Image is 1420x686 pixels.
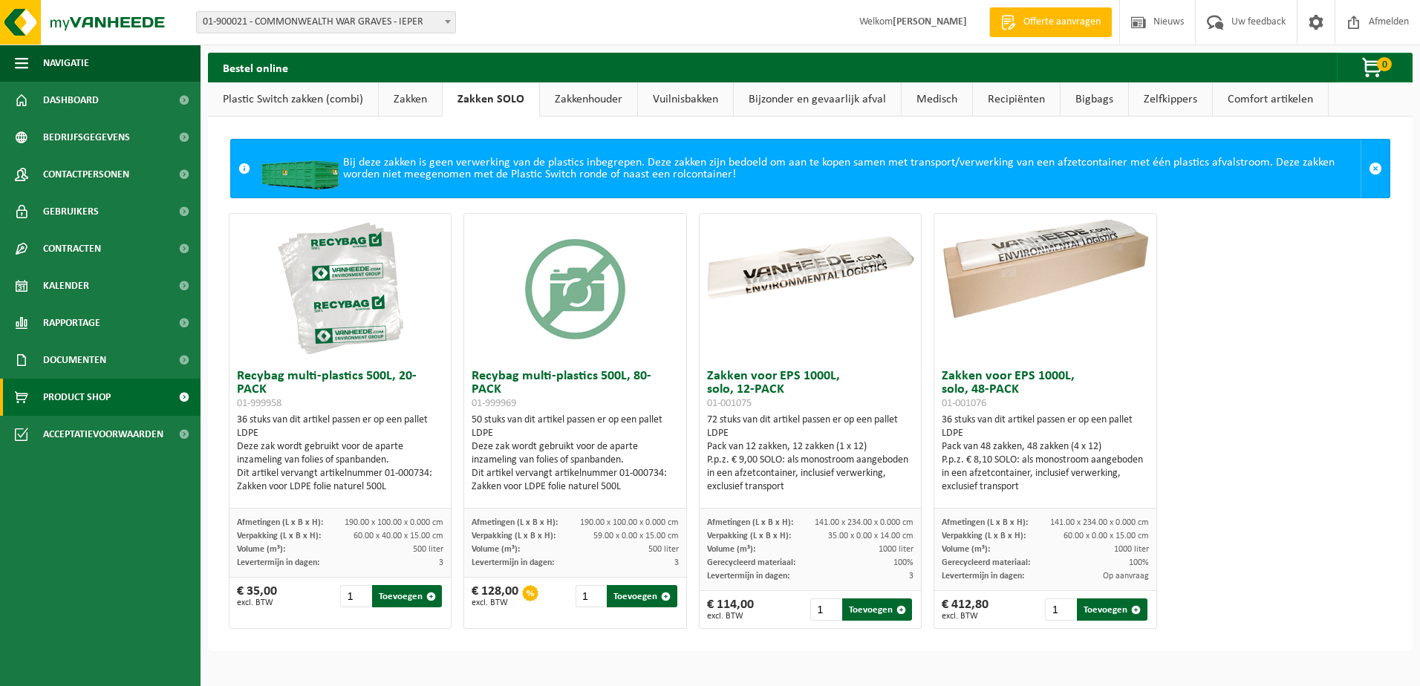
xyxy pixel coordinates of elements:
[258,140,1361,197] div: Bij deze zakken is geen verwerking van de plastics inbegrepen. Deze zakken zijn bedoeld om aan te...
[893,558,913,567] span: 100%
[197,12,455,33] span: 01-900021 - COMMONWEALTH WAR GRAVES - IEPER
[1020,15,1104,30] span: Offerte aanvragen
[208,53,303,82] h2: Bestel online
[902,82,972,117] a: Medisch
[237,440,444,467] div: Deze zak wordt gebruikt voor de aparte inzameling van folies of spanbanden.
[815,518,913,527] span: 141.00 x 234.00 x 0.000 cm
[379,82,442,117] a: Zakken
[43,267,89,304] span: Kalender
[540,82,637,117] a: Zakkenhouder
[707,440,914,454] div: Pack van 12 zakken, 12 zakken (1 x 12)
[942,414,1149,494] div: 36 stuks van dit artikel passen er op een pallet
[909,572,913,581] span: 3
[43,342,106,379] span: Documenten
[1213,82,1328,117] a: Comfort artikelen
[237,467,444,494] div: Dit artikel vervangt artikelnummer 01-000734: Zakken voor LDPE folie naturel 500L
[707,598,754,621] div: € 114,00
[439,558,443,567] span: 3
[607,585,677,607] button: Toevoegen
[340,585,371,607] input: 1
[1045,598,1075,621] input: 1
[942,370,1149,410] h3: Zakken voor EPS 1000L, solo, 48-PACK
[707,518,793,527] span: Afmetingen (L x B x H):
[576,585,606,607] input: 1
[973,82,1060,117] a: Recipiënten
[345,518,443,527] span: 190.00 x 100.00 x 0.000 cm
[472,545,520,554] span: Volume (m³):
[1337,53,1411,82] button: 0
[43,45,89,82] span: Navigatie
[472,558,554,567] span: Levertermijn in dagen:
[942,598,989,621] div: € 412,80
[237,414,444,494] div: 36 stuks van dit artikel passen er op een pallet
[43,156,129,193] span: Contactpersonen
[942,532,1026,540] span: Verpakking (L x B x H):
[472,467,679,494] div: Dit artikel vervangt artikelnummer 01-000734: Zakken voor LDPE folie naturel 500L
[472,414,679,494] div: 50 stuks van dit artikel passen er op een pallet
[942,518,1028,527] span: Afmetingen (L x B x H):
[707,427,914,440] div: LDPE
[707,454,914,494] div: P.p.z. € 9,00 SOLO: als monostroom aangeboden in een afzetcontainer, inclusief verwerking, exclus...
[43,119,130,156] span: Bedrijfsgegevens
[443,82,539,117] a: Zakken SOLO
[472,440,679,467] div: Deze zak wordt gebruikt voor de aparte inzameling van folies of spanbanden.
[1061,82,1128,117] a: Bigbags
[942,440,1149,454] div: Pack van 48 zakken, 48 zakken (4 x 12)
[43,379,111,416] span: Product Shop
[1114,545,1149,554] span: 1000 liter
[707,558,795,567] span: Gerecycleerd materiaal:
[43,416,163,453] span: Acceptatievoorwaarden
[1129,82,1212,117] a: Zelfkippers
[43,82,99,119] span: Dashboard
[648,545,679,554] span: 500 liter
[707,545,755,554] span: Volume (m³):
[593,532,679,540] span: 59.00 x 0.00 x 15.00 cm
[942,545,990,554] span: Volume (m³):
[237,518,323,527] span: Afmetingen (L x B x H):
[472,598,518,607] span: excl. BTW
[372,585,442,607] button: Toevoegen
[828,532,913,540] span: 35.00 x 0.00 x 14.00 cm
[879,545,913,554] span: 1000 liter
[472,532,556,540] span: Verpakking (L x B x H):
[43,193,99,230] span: Gebruikers
[237,398,281,409] span: 01-999958
[942,454,1149,494] div: P.p.z. € 8,10 SOLO: als monostroom aangeboden in een afzetcontainer, inclusief verwerking, exclus...
[842,598,912,621] button: Toevoegen
[208,82,378,117] a: Plastic Switch zakken (combi)
[580,518,679,527] span: 190.00 x 100.00 x 0.000 cm
[472,370,679,410] h3: Recybag multi-plastics 500L, 80-PACK
[43,230,101,267] span: Contracten
[196,11,456,33] span: 01-900021 - COMMONWEALTH WAR GRAVES - IEPER
[707,612,754,621] span: excl. BTW
[1129,558,1149,567] span: 100%
[1103,572,1149,581] span: Op aanvraag
[700,214,922,324] img: 01-001075
[942,612,989,621] span: excl. BTW
[734,82,901,117] a: Bijzonder en gevaarlijk afval
[237,370,444,410] h3: Recybag multi-plastics 500L, 20-PACK
[934,214,1156,324] img: 01-001076
[707,414,914,494] div: 72 stuks van dit artikel passen er op een pallet
[989,7,1112,37] a: Offerte aanvragen
[1050,518,1149,527] span: 141.00 x 234.00 x 0.000 cm
[707,572,789,581] span: Levertermijn in dagen:
[354,532,443,540] span: 60.00 x 40.00 x 15.00 cm
[237,598,277,607] span: excl. BTW
[942,427,1149,440] div: LDPE
[707,398,752,409] span: 01-001075
[1361,140,1390,197] a: Sluit melding
[237,558,319,567] span: Levertermijn in dagen:
[638,82,733,117] a: Vuilnisbakken
[1377,57,1392,71] span: 0
[266,214,414,362] img: 01-999958
[237,532,321,540] span: Verpakking (L x B x H):
[472,398,516,409] span: 01-999969
[413,545,443,554] span: 500 liter
[942,558,1030,567] span: Gerecycleerd materiaal:
[258,147,343,190] img: HK-XC-20-GN-00.png
[1077,598,1147,621] button: Toevoegen
[237,545,285,554] span: Volume (m³):
[893,16,967,27] strong: [PERSON_NAME]
[43,304,100,342] span: Rapportage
